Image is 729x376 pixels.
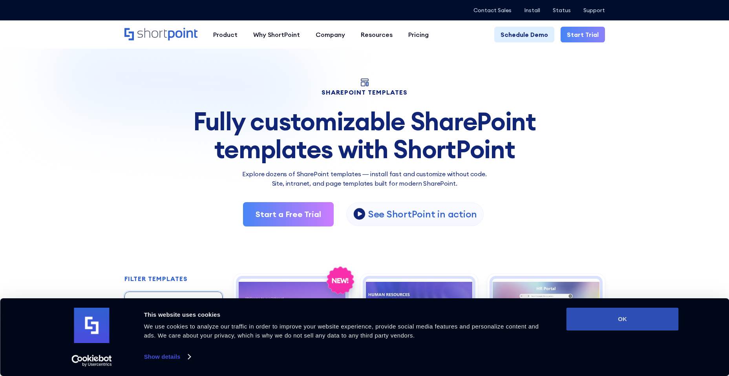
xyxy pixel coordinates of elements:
[213,30,238,39] div: Product
[588,285,729,376] iframe: Chat Widget
[124,108,605,163] div: Fully customizable SharePoint templates with ShortPoint
[408,30,429,39] div: Pricing
[124,89,605,95] h1: SHAREPOINT TEMPLATES
[524,7,540,13] a: Install
[553,7,571,13] a: Status
[353,27,400,42] a: Resources
[253,30,300,39] div: Why ShortPoint
[361,30,393,39] div: Resources
[561,27,605,42] a: Start Trial
[124,28,197,41] a: Home
[566,308,679,330] button: OK
[124,292,223,313] input: search all templates
[365,279,473,359] img: HR 1 – Human Resources Template: Centralize tools, policies, training, engagement, and news.
[583,7,605,13] a: Support
[368,208,477,220] p: See ShortPoint in action
[316,30,345,39] div: Company
[494,27,554,42] a: Schedule Demo
[205,27,245,42] a: Product
[124,276,188,283] h2: FILTER TEMPLATES
[492,279,599,359] img: HR 2 - HR Intranet Portal: Central HR hub for search, announcements, events, learning.
[144,323,539,339] span: We use cookies to analyze our traffic in order to improve your website experience, provide social...
[124,169,605,188] p: Explore dozens of SharePoint templates — install fast and customize without code. Site, intranet,...
[346,203,484,226] a: open lightbox
[243,202,334,226] a: Start a Free Trial
[57,355,126,367] a: Usercentrics Cookiebot - opens in a new window
[144,351,190,363] a: Show details
[239,279,346,359] img: Enterprise 1 – SharePoint Homepage Design: Modern intranet homepage for news, documents, and events.
[74,308,110,343] img: logo
[144,310,549,319] div: This website uses cookies
[245,27,308,42] a: Why ShortPoint
[473,7,512,13] a: Contact Sales
[400,27,437,42] a: Pricing
[308,27,353,42] a: Company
